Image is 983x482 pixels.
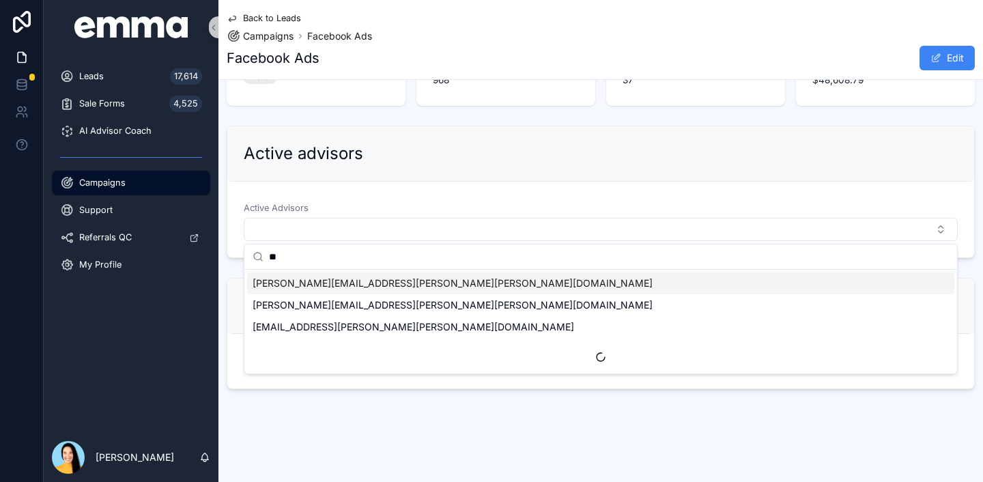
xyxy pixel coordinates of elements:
span: Leads [79,71,104,82]
button: Select Button [244,218,958,241]
span: Active Advisors [244,203,309,213]
a: AI Advisor Coach [52,119,210,143]
div: scrollable content [44,55,218,295]
span: Campaigns [243,29,294,43]
h2: Active advisors [244,143,363,165]
span: [EMAIL_ADDRESS][PERSON_NAME][PERSON_NAME][DOMAIN_NAME] [253,320,574,334]
a: My Profile [52,253,210,277]
a: Campaigns [227,29,294,43]
span: Support [79,205,113,216]
span: Sale Forms [79,98,125,109]
div: Suggestions [244,270,957,373]
span: Referrals QC [79,232,132,243]
div: 4,525 [169,96,202,112]
span: Back to Leads [243,13,301,24]
button: Edit [920,46,975,70]
span: 37 [623,70,769,89]
p: [PERSON_NAME] [96,451,174,464]
div: 17,614 [170,68,202,85]
span: Campaigns [79,178,126,188]
span: 968 [433,70,579,89]
a: Referrals QC [52,225,210,250]
a: Back to Leads [227,13,301,24]
span: AI Advisor Coach [79,126,152,137]
img: App logo [74,16,188,38]
a: Facebook Ads [307,29,372,43]
span: [PERSON_NAME][EMAIL_ADDRESS][PERSON_NAME][PERSON_NAME][DOMAIN_NAME] [253,298,653,312]
span: [PERSON_NAME][EMAIL_ADDRESS][PERSON_NAME][PERSON_NAME][DOMAIN_NAME] [253,277,653,290]
span: $48,608.79 [812,70,958,89]
a: Support [52,198,210,223]
span: My Profile [79,259,122,270]
a: Leads17,614 [52,64,210,89]
a: Campaigns [52,171,210,195]
h1: Facebook Ads [227,48,319,68]
a: Sale Forms4,525 [52,91,210,116]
